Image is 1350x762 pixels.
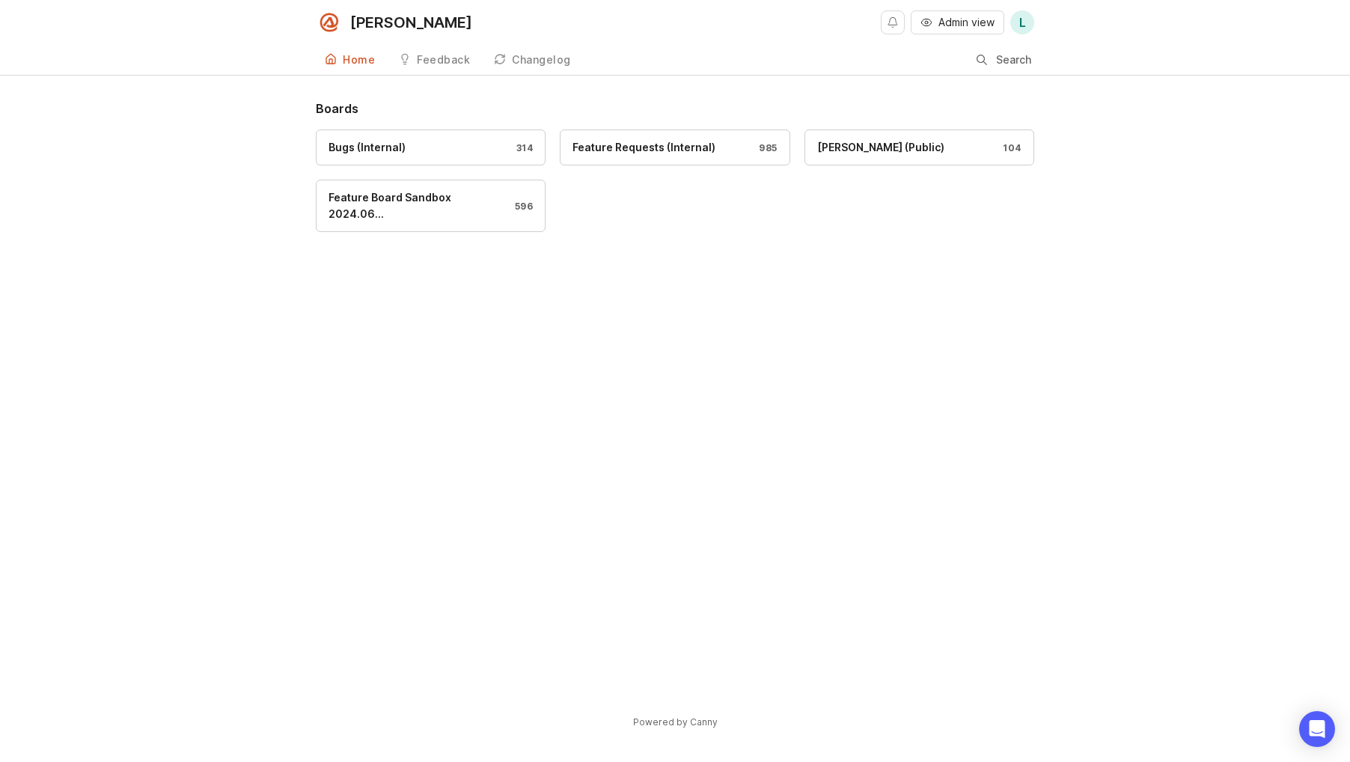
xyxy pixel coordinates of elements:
[316,180,546,232] a: Feature Board Sandbox 2024.06…596
[572,139,715,156] div: Feature Requests (Internal)
[1019,13,1026,31] span: L
[911,10,1004,34] button: Admin view
[329,189,507,222] div: Feature Board Sandbox 2024.06…
[509,141,534,154] div: 314
[631,713,720,731] a: Powered by Canny
[350,15,472,30] div: [PERSON_NAME]
[329,139,406,156] div: Bugs (Internal)
[938,15,995,30] span: Admin view
[343,55,375,65] div: Home
[485,45,580,76] a: Changelog
[817,139,944,156] div: [PERSON_NAME] (Public)
[417,55,470,65] div: Feedback
[804,129,1034,165] a: [PERSON_NAME] (Public)104
[1010,10,1034,34] button: L
[1299,711,1335,747] div: Open Intercom Messenger
[507,200,534,213] div: 596
[512,55,571,65] div: Changelog
[751,141,778,154] div: 985
[316,100,1034,118] h1: Boards
[995,141,1021,154] div: 104
[316,9,343,36] img: Smith.ai logo
[390,45,479,76] a: Feedback
[316,129,546,165] a: Bugs (Internal)314
[560,129,789,165] a: Feature Requests (Internal)985
[881,10,905,34] button: Notifications
[316,45,384,76] a: Home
